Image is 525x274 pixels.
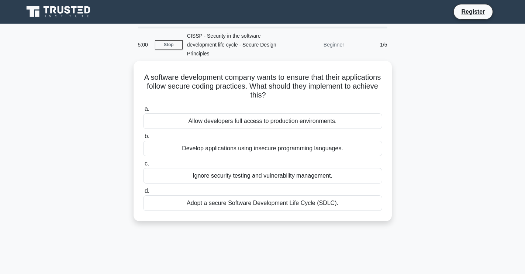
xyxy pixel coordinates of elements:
span: b. [145,133,149,139]
div: Allow developers full access to production environments. [143,113,382,129]
span: c. [145,160,149,167]
a: Stop [155,40,183,49]
div: Ignore security testing and vulnerability management. [143,168,382,184]
div: Beginner [284,37,349,52]
span: d. [145,188,149,194]
h5: A software development company wants to ensure that their applications follow secure coding pract... [142,73,383,100]
div: Develop applications using insecure programming languages. [143,141,382,156]
div: 1/5 [349,37,392,52]
a: Register [457,7,489,16]
div: 5:00 [134,37,155,52]
div: Adopt a secure Software Development Life Cycle (SDLC). [143,195,382,211]
div: CISSP - Security in the software development life cycle - Secure Design Principles [183,28,284,61]
span: a. [145,106,149,112]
